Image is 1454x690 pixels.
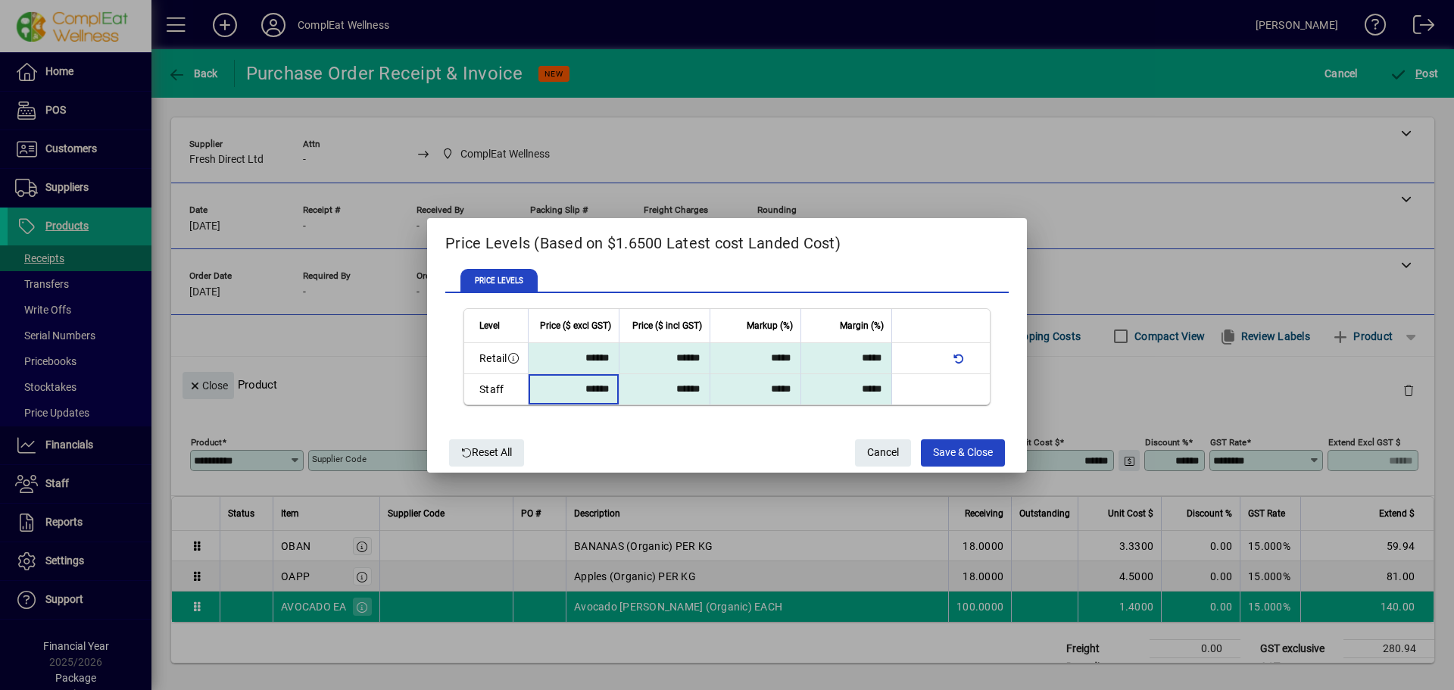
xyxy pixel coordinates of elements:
[867,440,899,465] span: Cancel
[427,218,1027,262] h2: Price Levels (Based on $1.6500 Latest cost Landed Cost)
[464,374,528,404] td: Staff
[449,439,524,467] button: Reset All
[464,343,528,374] td: Retail
[747,317,793,334] span: Markup (%)
[540,317,611,334] span: Price ($ excl GST)
[933,440,993,465] span: Save & Close
[479,317,500,334] span: Level
[461,440,512,465] span: Reset All
[460,269,538,293] span: PRICE LEVELS
[921,439,1005,467] button: Save & Close
[632,317,702,334] span: Price ($ incl GST)
[840,317,884,334] span: Margin (%)
[855,439,911,467] button: Cancel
